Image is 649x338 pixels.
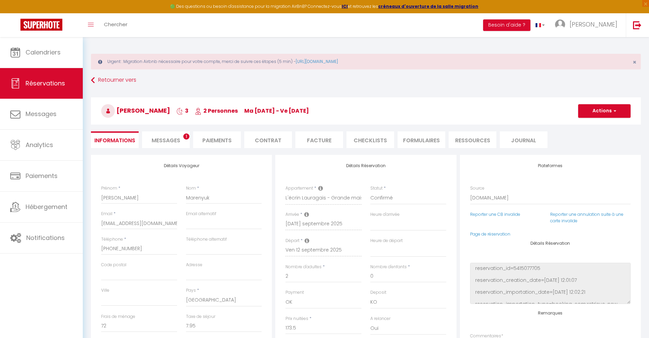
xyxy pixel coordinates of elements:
[285,211,299,218] label: Arrivée
[370,185,383,192] label: Statut
[104,21,127,28] span: Chercher
[346,131,394,148] li: CHECKLISTS
[91,131,139,148] li: Informations
[186,313,215,320] label: Taxe de séjour
[152,136,180,144] span: Messages
[183,133,189,140] span: 1
[20,19,62,31] img: Super Booking
[285,264,322,270] label: Nombre d'adultes
[285,185,313,192] label: Appartement
[186,287,196,294] label: Pays
[101,287,109,294] label: Ville
[186,262,202,268] label: Adresse
[99,13,133,37] a: Chercher
[101,106,170,115] span: [PERSON_NAME]
[470,185,484,192] label: Source
[101,313,135,320] label: Frais de ménage
[101,262,126,268] label: Code postal
[176,107,188,115] span: 3
[483,19,530,31] button: Besoin d'aide ?
[186,185,196,192] label: Nom
[285,163,446,168] h4: Détails Réservation
[285,238,299,244] label: Départ
[186,236,227,243] label: Téléphone alternatif
[244,107,309,115] span: ma [DATE] - ve [DATE]
[633,58,636,66] span: ×
[550,211,623,224] a: Reporter une annulation suite à une carte invalide
[285,316,308,322] label: Prix nuitées
[550,13,626,37] a: ... [PERSON_NAME]
[470,211,520,217] a: Reporter une CB invalide
[186,211,216,217] label: Email alternatif
[470,241,631,246] h4: Détails Réservation
[296,59,338,64] a: [URL][DOMAIN_NAME]
[26,234,65,242] span: Notifications
[91,74,641,86] a: Retourner vers
[500,131,547,148] li: Journal
[370,289,386,296] label: Deposit
[101,185,117,192] label: Prénom
[26,48,61,57] span: Calendriers
[555,19,565,30] img: ...
[26,110,57,118] span: Messages
[5,3,26,23] button: Ouvrir le widget de chat LiveChat
[470,231,510,237] a: Page de réservation
[398,131,445,148] li: FORMULAIRES
[91,54,641,69] div: Urgent : Migration Airbnb nécessaire pour votre compte, merci de suivre ces étapes (5 min) -
[195,107,238,115] span: 2 Personnes
[193,131,241,148] li: Paiements
[285,289,304,296] label: Payment
[370,316,390,322] label: A relancer
[342,3,348,9] a: ICI
[633,21,642,29] img: logout
[101,211,112,217] label: Email
[101,163,262,168] h4: Détails Voyageur
[470,311,631,316] h4: Remarques
[633,59,636,65] button: Close
[470,163,631,168] h4: Plateformes
[370,238,403,244] label: Heure de départ
[244,131,292,148] li: Contrat
[295,131,343,148] li: Facture
[378,3,478,9] a: créneaux d'ouverture de la salle migration
[101,236,123,243] label: Téléphone
[26,141,53,149] span: Analytics
[449,131,496,148] li: Ressources
[26,172,58,180] span: Paiements
[578,104,631,118] button: Actions
[26,203,67,211] span: Hébergement
[370,264,407,270] label: Nombre d'enfants
[570,20,617,29] span: [PERSON_NAME]
[370,211,400,218] label: Heure d'arrivée
[26,79,65,87] span: Réservations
